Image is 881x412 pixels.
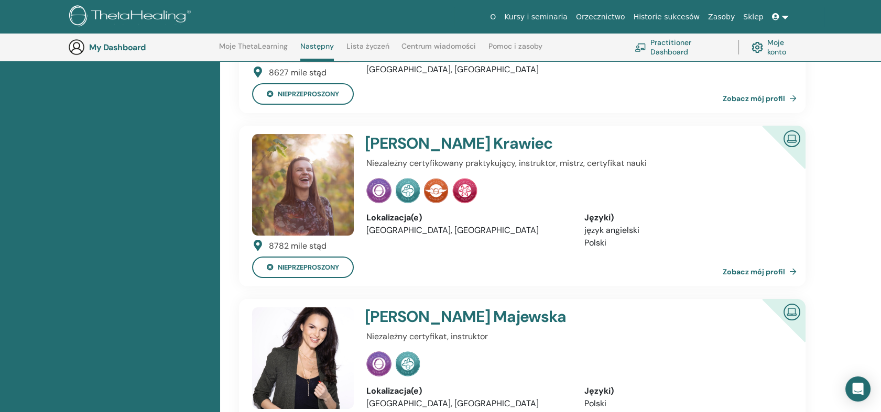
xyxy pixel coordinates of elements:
[752,36,802,59] a: Moje konto
[89,42,194,52] h3: My Dashboard
[68,39,85,55] img: generic-user-icon.jpg
[584,237,786,249] li: Polski
[486,7,500,27] a: O
[629,7,704,27] a: Historie sukcesów
[252,134,354,236] img: default.jpg
[572,7,629,27] a: Orzecznictwo
[723,88,801,109] a: Zobacz mój profil
[300,42,334,61] a: Następny
[365,307,715,326] h4: [PERSON_NAME] Majewska
[745,126,806,186] div: Certyfikowany instruktor online
[69,5,194,29] img: logo.png
[635,43,646,52] img: chalkboard-teacher.svg
[488,42,542,59] a: Pomoc i zasoby
[366,157,786,170] p: Niezależny certyfikowany praktykujący, instruktor, mistrz, certyfikat nauki
[252,83,354,105] button: Nieprzeproszony
[366,224,568,237] li: [GEOGRAPHIC_DATA], [GEOGRAPHIC_DATA]
[252,257,354,278] button: Nieprzeproszony
[366,385,568,397] div: Lokalizacja(e)
[845,376,871,402] div: Open Intercom Messenger
[584,211,786,224] div: Języki)
[269,66,327,79] div: 8627 mile stąd
[346,42,389,59] a: Lista życzeń
[584,224,786,237] li: język angielski
[219,42,288,59] a: Moje ThetaLearning
[365,134,715,153] h4: [PERSON_NAME] Krawiec
[366,211,568,224] div: Lokalizacja(e)
[779,299,804,323] img: Certyfikowany instruktor online
[401,42,476,59] a: Centrum wiadomości
[635,36,725,59] a: Practitioner Dashboard
[269,240,327,252] div: 8782 mile stąd
[704,7,739,27] a: Zasoby
[723,261,801,282] a: Zobacz mój profil
[779,126,804,150] img: Certyfikowany instruktor online
[252,307,354,409] img: default.jpg
[745,299,806,359] div: Certyfikowany instruktor online
[739,7,767,27] a: Sklep
[366,330,786,343] p: Niezależny certyfikat, instruktor
[584,397,786,410] li: Polski
[752,39,763,56] img: cog.svg
[500,7,572,27] a: Kursy i seminaria
[584,385,786,397] div: Języki)
[366,397,568,410] li: [GEOGRAPHIC_DATA], [GEOGRAPHIC_DATA]
[366,63,568,76] li: [GEOGRAPHIC_DATA], [GEOGRAPHIC_DATA]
